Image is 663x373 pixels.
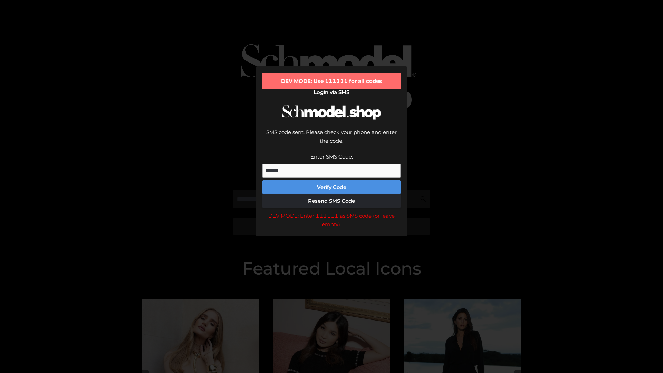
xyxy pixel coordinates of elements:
div: DEV MODE: Enter 111111 as SMS code (or leave empty). [262,211,401,229]
button: Resend SMS Code [262,194,401,208]
button: Verify Code [262,180,401,194]
div: DEV MODE: Use 111111 for all codes [262,73,401,89]
img: Schmodel Logo [280,99,383,126]
h2: Login via SMS [262,89,401,95]
label: Enter SMS Code: [310,153,353,160]
div: SMS code sent. Please check your phone and enter the code. [262,128,401,152]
